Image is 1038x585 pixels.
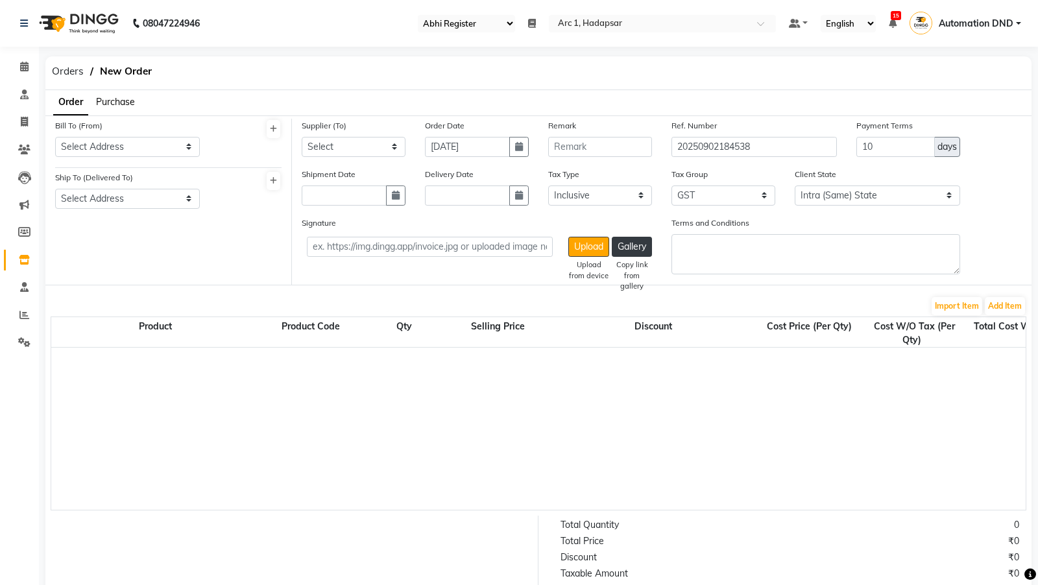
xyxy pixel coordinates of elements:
[548,120,576,132] label: Remark
[790,518,1030,532] div: 0
[551,534,790,548] div: Total Price
[143,5,200,42] b: 08047224946
[425,169,474,180] label: Delivery Date
[33,5,122,42] img: logo
[568,237,609,257] button: Upload
[307,237,553,257] input: ex. https://img.dingg.app/invoice.jpg or uploaded image name
[795,169,836,180] label: Client State
[764,318,854,335] span: Cost Price (Per Qty)
[425,120,465,132] label: Order Date
[671,169,708,180] label: Tax Group
[910,12,932,34] img: Automation DND
[468,318,527,335] span: Selling Price
[51,320,259,347] div: Product
[891,11,901,20] span: 15
[551,567,790,580] div: Taxable Amount
[363,320,446,347] div: Qty
[671,217,749,229] label: Terms and Conditions
[790,534,1030,548] div: ₹0
[671,137,837,157] input: Reference Number
[259,320,363,347] div: Product Code
[790,551,1030,564] div: ₹0
[985,297,1025,315] button: Add Item
[551,518,790,532] div: Total Quantity
[93,60,158,83] span: New Order
[548,169,579,180] label: Tax Type
[612,237,652,257] button: Gallery
[302,217,336,229] label: Signature
[932,297,982,315] button: Import Item
[937,140,957,154] span: days
[889,18,897,29] a: 15
[55,172,133,184] label: Ship To (Delivered To)
[548,137,652,157] input: Remark
[939,17,1013,30] span: Automation DND
[856,120,913,132] label: Payment Terms
[871,318,955,348] span: Cost W/O Tax (Per Qty)
[568,259,609,281] div: Upload from device
[45,60,90,83] span: Orders
[671,120,717,132] label: Ref. Number
[551,551,790,564] div: Discount
[96,96,135,108] span: Purchase
[612,259,652,292] div: Copy link from gallery
[302,120,346,132] label: Supplier (To)
[790,567,1030,580] div: ₹0
[58,96,83,108] span: Order
[549,320,757,347] div: Discount
[302,169,356,180] label: Shipment Date
[55,120,103,132] label: Bill To (From)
